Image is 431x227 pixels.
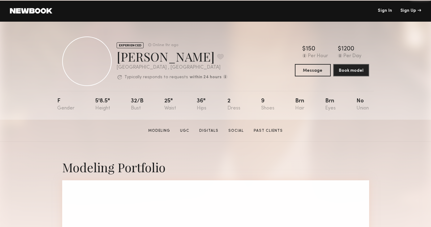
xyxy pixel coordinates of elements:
[251,128,285,134] a: Past Clients
[164,98,176,111] div: 25"
[325,98,336,111] div: Brn
[308,54,328,59] div: Per Hour
[261,98,274,111] div: 9
[400,9,421,13] div: Sign Up
[117,42,144,48] div: EXPERIENCED
[124,75,188,79] p: Typically responds to requests
[227,98,240,111] div: 2
[117,48,227,65] div: [PERSON_NAME]
[306,46,315,52] div: 150
[341,46,354,52] div: 1200
[356,98,369,111] div: No
[295,98,304,111] div: Brn
[338,46,341,52] div: $
[57,98,75,111] div: F
[197,128,221,134] a: Digitals
[131,98,144,111] div: 32/b
[117,65,227,70] div: [GEOGRAPHIC_DATA] , [GEOGRAPHIC_DATA]
[190,75,222,79] b: within 24 hours
[302,46,306,52] div: $
[153,43,178,47] div: Online 1hr ago
[226,128,246,134] a: Social
[378,9,392,13] a: Sign In
[146,128,173,134] a: Modeling
[333,64,369,76] button: Book model
[197,98,206,111] div: 36"
[95,98,110,111] div: 5'8.5"
[178,128,192,134] a: UGC
[62,159,369,175] div: Modeling Portfolio
[295,64,331,76] button: Message
[343,54,361,59] div: Per Day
